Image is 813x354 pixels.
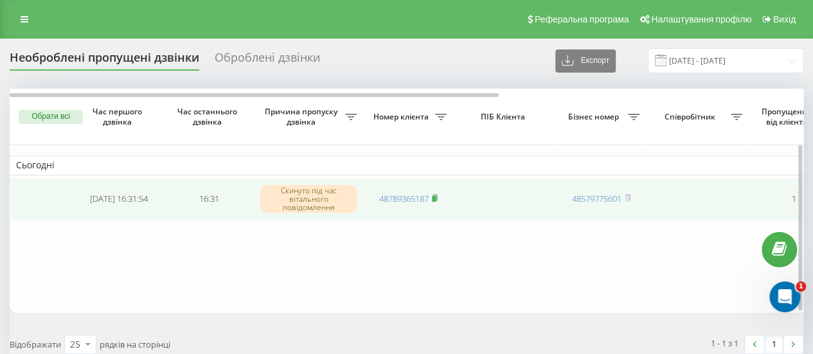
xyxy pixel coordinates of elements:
[10,51,199,71] div: Необроблені пропущені дзвінки
[215,51,320,71] div: Оброблені дзвінки
[773,14,796,24] span: Вихід
[652,112,731,122] span: Співробітник
[260,185,357,213] div: Скинуто під час вітального повідомлення
[164,178,254,220] td: 16:31
[70,338,80,351] div: 25
[100,339,170,350] span: рядків на сторінці
[535,14,629,24] span: Реферальна програма
[572,193,621,204] a: 48579775601
[174,107,244,127] span: Час останнього дзвінка
[764,335,783,353] a: 1
[10,339,61,350] span: Відображати
[379,193,429,204] a: 48789365187
[464,112,545,122] span: ПІБ Клієнта
[370,112,435,122] span: Номер клієнта
[711,337,738,350] div: 1 - 1 з 1
[796,281,806,292] span: 1
[651,14,751,24] span: Налаштування профілю
[555,49,616,73] button: Експорт
[74,178,164,220] td: [DATE] 16:31:54
[84,107,154,127] span: Час першого дзвінка
[19,110,83,124] button: Обрати всі
[260,107,345,127] span: Причина пропуску дзвінка
[769,281,800,312] iframe: Intercom live chat
[562,112,628,122] span: Бізнес номер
